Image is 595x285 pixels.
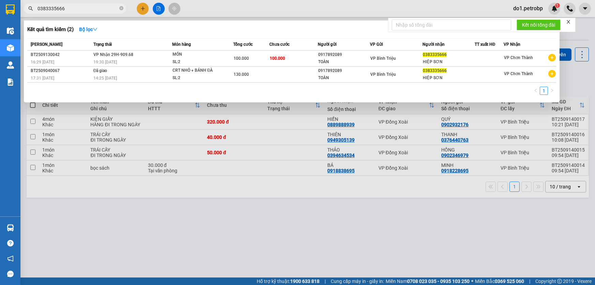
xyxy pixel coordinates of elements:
[173,51,224,58] div: MÓN
[504,55,533,60] span: VP Chơn Thành
[172,42,191,47] span: Món hàng
[566,19,571,24] span: close
[318,51,370,58] div: 0917892089
[7,271,14,277] span: message
[93,42,112,47] span: Trạng thái
[422,42,445,47] span: Người nhận
[269,42,289,47] span: Chưa cước
[233,42,253,47] span: Tổng cước
[548,87,556,95] li: Next Page
[550,88,554,92] span: right
[31,76,54,81] span: 17:31 [DATE]
[318,42,337,47] span: Người gửi
[6,4,15,15] img: logo-vxr
[540,87,548,95] a: 1
[28,6,33,11] span: search
[31,42,62,47] span: [PERSON_NAME]
[504,42,520,47] span: VP Nhận
[532,87,540,95] button: left
[31,60,54,65] span: 16:29 [DATE]
[93,60,117,65] span: 19:30 [DATE]
[392,19,511,30] input: Nhập số tổng đài
[423,58,474,66] div: HIỆP SƠN
[318,58,370,66] div: TOÀN
[93,27,98,32] span: down
[370,56,396,61] span: VP Bình Triệu
[79,27,98,32] strong: Bộ lọc
[7,27,14,34] img: warehouse-icon
[7,79,14,86] img: solution-icon
[475,42,495,47] span: TT xuất HĐ
[93,52,133,57] span: VP Nhận 29H-909.68
[370,42,383,47] span: VP Gửi
[522,21,555,29] span: Kết nối tổng đài
[119,5,123,12] span: close-circle
[234,72,249,77] span: 130.000
[27,26,74,33] h3: Kết quả tìm kiếm ( 2 )
[173,58,224,66] div: SL: 2
[548,54,556,61] span: plus-circle
[504,71,533,76] span: VP Chơn Thành
[173,67,224,74] div: CRT NHỎ + BÁNH ĐÀ
[532,87,540,95] li: Previous Page
[31,67,91,74] div: BT2509040067
[548,87,556,95] button: right
[119,6,123,10] span: close-circle
[7,44,14,52] img: warehouse-icon
[548,70,556,77] span: plus-circle
[38,5,118,12] input: Tìm tên, số ĐT hoặc mã đơn
[270,56,285,61] span: 100.000
[517,19,561,30] button: Kết nối tổng đài
[7,240,14,246] span: question-circle
[423,68,447,73] span: 0383335666
[423,52,447,57] span: 0383335666
[318,74,370,82] div: TOÀN
[93,76,117,81] span: 14:25 [DATE]
[540,87,548,95] li: 1
[534,88,538,92] span: left
[423,74,474,82] div: HIỆP SƠN
[7,61,14,69] img: warehouse-icon
[234,56,249,61] span: 100.000
[7,224,14,231] img: warehouse-icon
[7,255,14,262] span: notification
[74,24,103,35] button: Bộ lọcdown
[318,67,370,74] div: 0917892089
[31,51,91,58] div: BT2509130042
[370,72,396,77] span: VP Bình Triệu
[93,68,107,73] span: Đã giao
[173,74,224,82] div: SL: 2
